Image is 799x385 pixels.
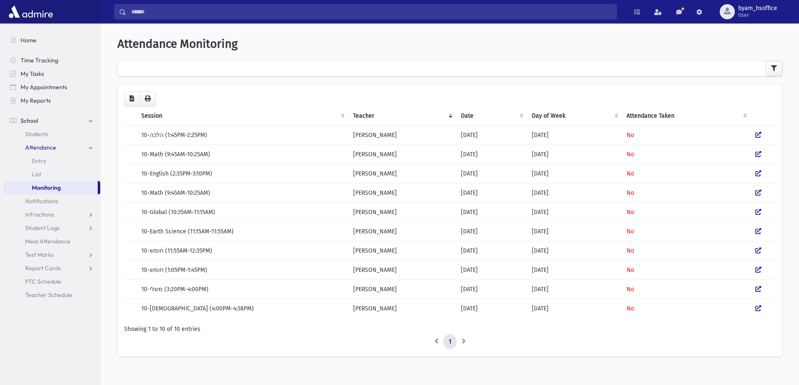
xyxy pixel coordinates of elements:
[21,57,58,64] span: Time Tracking
[136,125,348,145] td: 10-הלכה (1:45PM-2:25PM)
[25,291,72,299] span: Teacher Schedule
[3,248,100,261] a: Test Marks
[32,157,46,165] span: Entry
[348,202,456,222] td: [PERSON_NAME]
[527,260,622,279] td: [DATE]
[456,106,527,126] th: Date: activate to sort column ascending
[348,164,456,183] td: [PERSON_NAME]
[456,145,527,164] td: [DATE]
[3,261,100,275] a: Report Cards
[3,288,100,302] a: Teacher Schedule
[348,241,456,260] td: [PERSON_NAME]
[21,117,38,124] span: School
[443,334,457,349] a: 1
[124,91,140,106] button: CSV
[3,168,100,181] a: List
[527,241,622,260] td: [DATE]
[3,154,100,168] a: Entry
[139,91,156,106] button: Print
[622,241,750,260] td: No
[3,194,100,208] a: Notifications
[527,279,622,299] td: [DATE]
[456,279,527,299] td: [DATE]
[25,144,56,151] span: Attendance
[3,34,100,47] a: Home
[32,171,41,178] span: List
[456,260,527,279] td: [DATE]
[622,299,750,318] td: No
[25,211,54,218] span: Infractions
[527,106,622,126] th: Day of Week: activate to sort column ascending
[622,279,750,299] td: No
[622,164,750,183] td: No
[738,5,777,12] span: byam_hsoffice
[622,183,750,202] td: No
[21,83,67,91] span: My Appointments
[136,164,348,183] td: 10-English (2:35PM-3:10PM)
[3,67,100,80] a: My Tasks
[126,4,617,19] input: Search
[3,94,100,107] a: My Reports
[21,36,36,44] span: Home
[136,202,348,222] td: 10-Global (10:35AM-11:15AM)
[7,3,55,20] img: AdmirePro
[527,222,622,241] td: [DATE]
[3,208,100,221] a: Infractions
[348,279,456,299] td: [PERSON_NAME]
[3,127,100,141] a: Students
[136,106,348,126] th: Session: activate to sort column ascending
[348,183,456,202] td: [PERSON_NAME]
[25,278,61,285] span: PTC Schedule
[456,183,527,202] td: [DATE]
[456,202,527,222] td: [DATE]
[348,299,456,318] td: [PERSON_NAME]
[348,260,456,279] td: [PERSON_NAME]
[527,125,622,145] td: [DATE]
[348,145,456,164] td: [PERSON_NAME]
[21,97,51,104] span: My Reports
[136,183,348,202] td: 10-Math (9:45AM-10:25AM)
[622,260,750,279] td: No
[3,181,98,194] a: Monitoring
[136,241,348,260] td: 10-חומש (11:55AM-12:35PM)
[456,164,527,183] td: [DATE]
[527,183,622,202] td: [DATE]
[456,241,527,260] td: [DATE]
[3,114,100,127] a: School
[3,80,100,94] a: My Appointments
[527,164,622,183] td: [DATE]
[25,197,58,205] span: Notifications
[456,125,527,145] td: [DATE]
[3,235,100,248] a: Meal Attendance
[136,145,348,164] td: 10-Math (9:45AM-10:25AM)
[348,222,456,241] td: [PERSON_NAME]
[622,222,750,241] td: No
[348,106,456,126] th: Teacher: activate to sort column ascending
[117,37,238,51] span: Attendance Monitoring
[25,238,70,245] span: Meal Attendance
[456,222,527,241] td: [DATE]
[32,184,61,191] span: Monitoring
[136,299,348,318] td: 10-[DEMOGRAPHIC_DATA] (4:00PM-4:38PM)
[124,325,776,333] div: Showing 1 to 10 of 10 entries
[25,251,54,258] span: Test Marks
[3,54,100,67] a: Time Tracking
[25,224,60,232] span: Student Logs
[622,145,750,164] td: No
[348,125,456,145] td: [PERSON_NAME]
[527,145,622,164] td: [DATE]
[136,260,348,279] td: 10-חומש (1:05PM-1:45PM)
[136,222,348,241] td: 10-Earth Science (11:15AM-11:55AM)
[527,299,622,318] td: [DATE]
[136,279,348,299] td: 10-משלי (3:20PM-4:00PM)
[3,275,100,288] a: PTC Schedule
[738,12,777,18] span: User
[622,202,750,222] td: No
[25,130,48,138] span: Students
[622,125,750,145] td: No
[25,264,61,272] span: Report Cards
[21,70,44,78] span: My Tasks
[3,141,100,154] a: Attendance
[622,106,750,126] th: Attendance Taken: activate to sort column ascending
[456,299,527,318] td: [DATE]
